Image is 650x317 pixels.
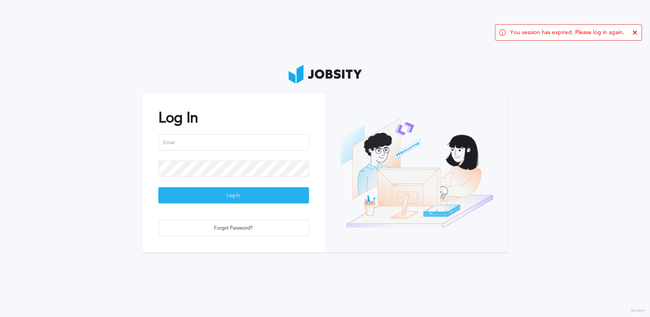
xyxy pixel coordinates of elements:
input: Email [158,134,309,151]
label: Version: [631,308,646,313]
h2: Log In [158,109,309,126]
span: You session has expired. Please log in again. [510,29,624,36]
button: Forgot Password? [158,220,309,236]
div: Log In [159,188,309,204]
button: Log In [158,187,309,203]
div: Forgot Password? [159,220,309,236]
